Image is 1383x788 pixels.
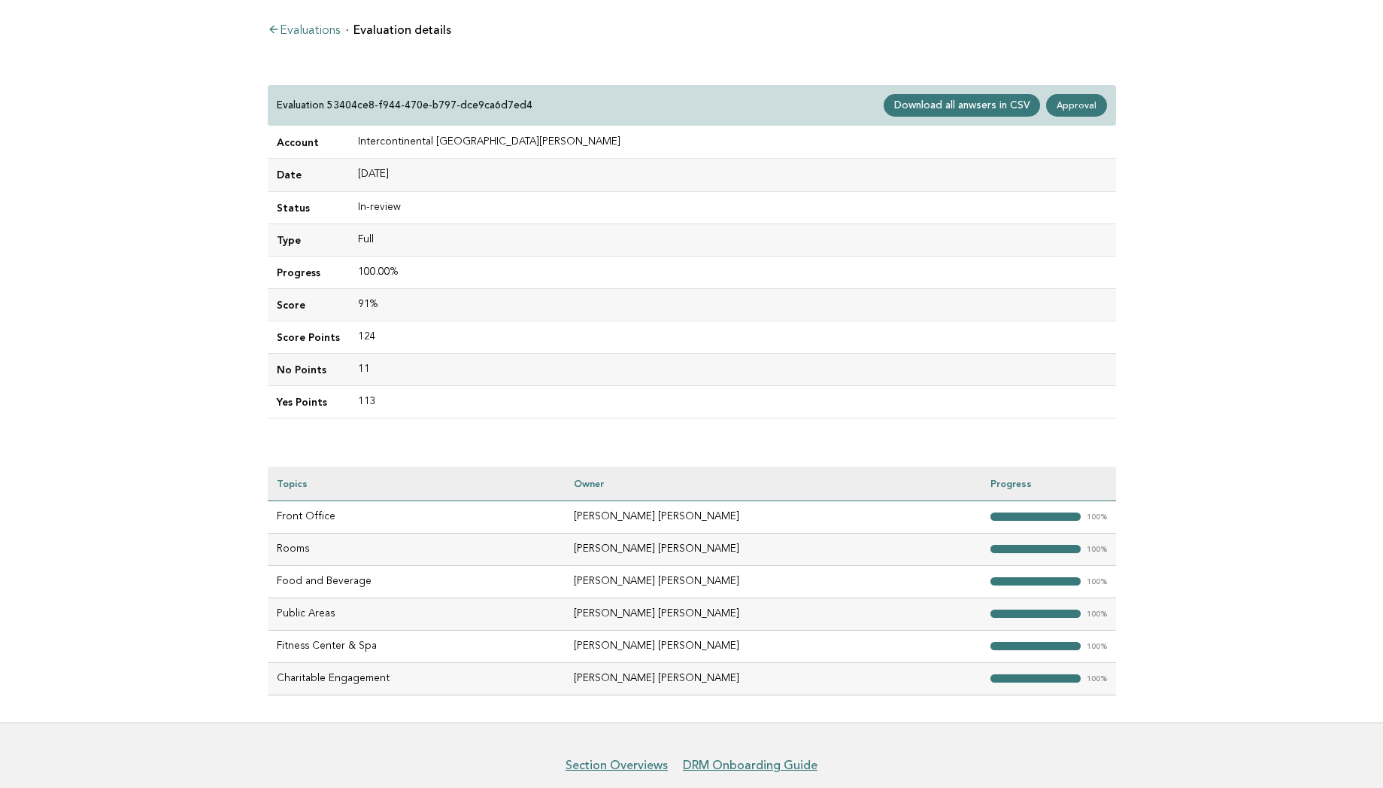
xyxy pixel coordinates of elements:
[268,126,349,159] td: Account
[268,159,349,191] td: Date
[990,674,1081,683] strong: ">
[349,191,1116,224] td: In-review
[268,25,340,37] a: Evaluations
[990,610,1081,618] strong: ">
[268,500,565,533] td: Front Office
[1087,578,1107,586] em: 100%
[349,353,1116,385] td: 11
[565,565,981,598] td: [PERSON_NAME] [PERSON_NAME]
[268,353,349,385] td: No Points
[981,467,1116,500] th: Progress
[349,386,1116,418] td: 113
[349,126,1116,159] td: Intercontinental [GEOGRAPHIC_DATA][PERSON_NAME]
[268,565,565,598] td: Food and Beverage
[565,533,981,565] td: [PERSON_NAME] [PERSON_NAME]
[268,191,349,224] td: Status
[268,256,349,288] td: Progress
[565,500,981,533] td: [PERSON_NAME] [PERSON_NAME]
[1087,675,1107,683] em: 100%
[1087,546,1107,554] em: 100%
[268,386,349,418] td: Yes Points
[268,630,565,662] td: Fitness Center & Spa
[565,630,981,662] td: [PERSON_NAME] [PERSON_NAME]
[1087,643,1107,651] em: 100%
[346,24,451,36] li: Evaluation details
[349,159,1116,191] td: [DATE]
[1046,94,1106,117] a: Approval
[277,99,532,112] p: Evaluation 53404ce8-f944-470e-b797-dce9ca6d7ed4
[349,288,1116,321] td: 91%
[268,224,349,256] td: Type
[268,598,565,630] td: Public Areas
[268,288,349,321] td: Score
[990,577,1081,586] strong: ">
[565,467,981,500] th: Owner
[268,662,565,695] td: Charitable Engagement
[349,256,1116,288] td: 100.00%
[683,758,817,773] a: DRM Onboarding Guide
[268,467,565,500] th: Topics
[1087,513,1107,522] em: 100%
[990,513,1081,521] strong: ">
[566,758,668,773] a: Section Overviews
[565,598,981,630] td: [PERSON_NAME] [PERSON_NAME]
[990,545,1081,553] strong: ">
[1087,610,1107,619] em: 100%
[349,321,1116,353] td: 124
[268,533,565,565] td: Rooms
[349,224,1116,256] td: Full
[884,94,1040,117] a: Download all anwsers in CSV
[990,642,1081,650] strong: ">
[565,662,981,695] td: [PERSON_NAME] [PERSON_NAME]
[268,321,349,353] td: Score Points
